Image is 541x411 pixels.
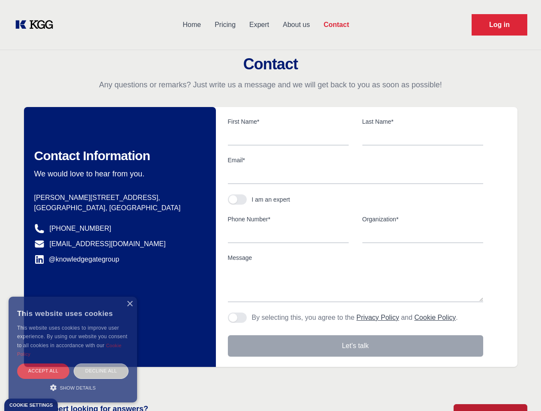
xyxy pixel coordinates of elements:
label: Last Name* [362,117,483,126]
a: Cookie Policy [414,314,456,321]
label: First Name* [228,117,349,126]
div: This website uses cookies [17,303,129,324]
a: Contact [317,14,356,36]
a: Home [176,14,208,36]
a: Privacy Policy [356,314,399,321]
p: We would love to hear from you. [34,169,202,179]
div: I am an expert [252,195,290,204]
label: Phone Number* [228,215,349,223]
div: Close [126,301,133,307]
p: [GEOGRAPHIC_DATA], [GEOGRAPHIC_DATA] [34,203,202,213]
div: Show details [17,383,129,392]
iframe: Chat Widget [498,370,541,411]
a: @knowledgegategroup [34,254,120,265]
p: [PERSON_NAME][STREET_ADDRESS], [34,193,202,203]
h2: Contact [10,56,531,73]
a: About us [276,14,317,36]
button: Let's talk [228,335,483,357]
label: Organization* [362,215,483,223]
p: Any questions or remarks? Just write us a message and we will get back to you as soon as possible! [10,80,531,90]
label: Message [228,253,483,262]
a: [PHONE_NUMBER] [50,223,111,234]
h2: Contact Information [34,148,202,164]
label: Email* [228,156,483,164]
a: Pricing [208,14,242,36]
span: Show details [60,385,96,390]
a: [EMAIL_ADDRESS][DOMAIN_NAME] [50,239,166,249]
a: KOL Knowledge Platform: Talk to Key External Experts (KEE) [14,18,60,32]
a: Expert [242,14,276,36]
a: Request Demo [472,14,527,36]
div: Decline all [74,363,129,378]
div: Accept all [17,363,69,378]
p: By selecting this, you agree to the and . [252,313,458,323]
span: This website uses cookies to improve user experience. By using our website you consent to all coo... [17,325,127,348]
a: Cookie Policy [17,343,122,357]
div: Cookie settings [9,403,53,408]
